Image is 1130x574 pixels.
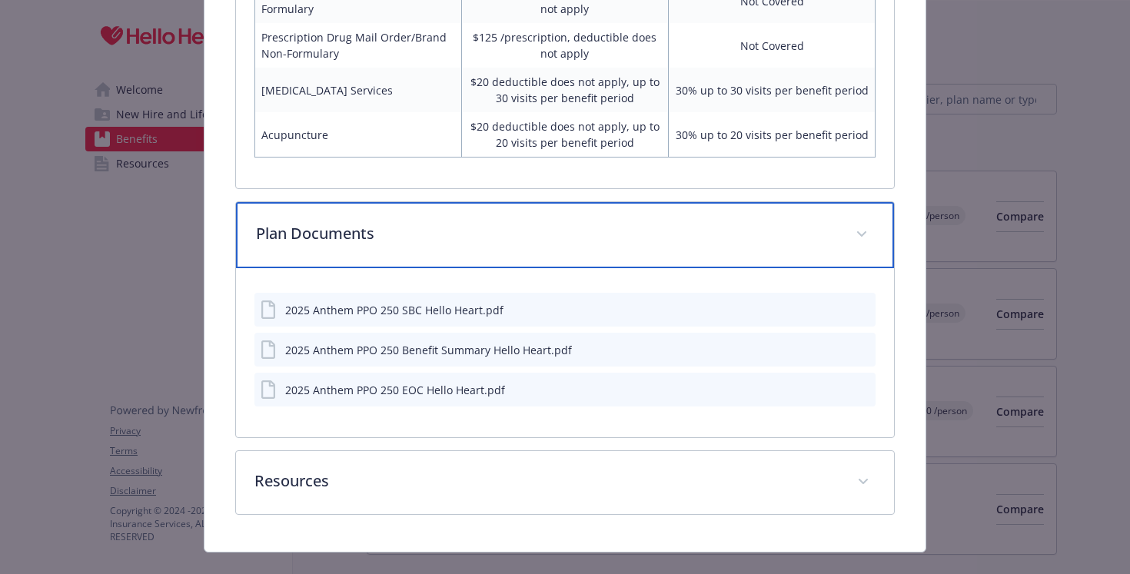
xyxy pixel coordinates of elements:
div: Resources [236,451,895,514]
button: download file [831,342,843,358]
p: Resources [254,469,839,493]
button: preview file [856,382,869,398]
div: Plan Documents [236,202,895,268]
td: 30% up to 20 visits per benefit period [669,112,876,158]
td: $20 deductible does not apply, up to 20 visits per benefit period [461,112,668,158]
button: download file [831,302,843,318]
div: 2025 Anthem PPO 250 SBC Hello Heart.pdf [285,302,504,318]
td: $125 /prescription, deductible does not apply [461,23,668,68]
td: [MEDICAL_DATA] Services [254,68,461,112]
button: preview file [856,302,869,318]
div: Plan Documents [236,268,895,437]
button: preview file [856,342,869,358]
td: Not Covered [669,23,876,68]
div: 2025 Anthem PPO 250 EOC Hello Heart.pdf [285,382,505,398]
button: download file [831,382,843,398]
p: Plan Documents [256,222,838,245]
div: 2025 Anthem PPO 250 Benefit Summary Hello Heart.pdf [285,342,572,358]
td: $20 deductible does not apply, up to 30 visits per benefit period [461,68,668,112]
td: 30% up to 30 visits per benefit period [669,68,876,112]
td: Prescription Drug Mail Order/Brand Non-Formulary [254,23,461,68]
td: Acupuncture [254,112,461,158]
